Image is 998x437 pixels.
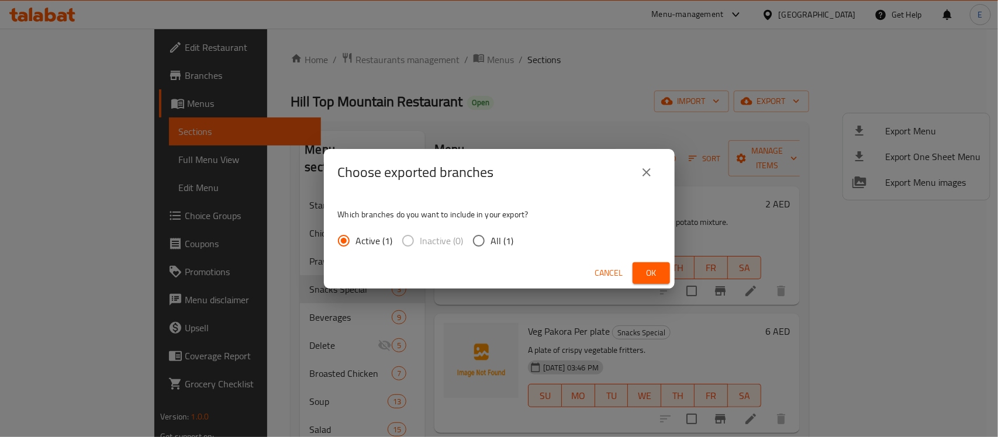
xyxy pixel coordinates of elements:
[633,158,661,186] button: close
[595,266,623,280] span: Cancel
[633,262,670,284] button: Ok
[642,266,661,280] span: Ok
[338,163,494,182] h2: Choose exported branches
[338,209,661,220] p: Which branches do you want to include in your export?
[420,234,464,248] span: Inactive (0)
[590,262,628,284] button: Cancel
[356,234,393,248] span: Active (1)
[491,234,514,248] span: All (1)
